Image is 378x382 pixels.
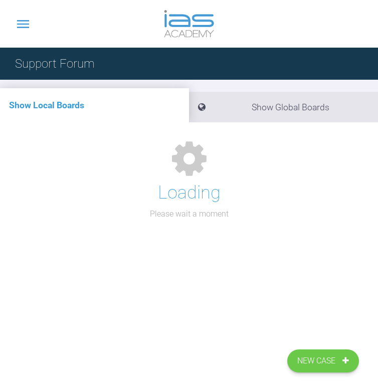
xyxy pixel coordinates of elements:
[158,178,221,208] h1: Loading
[297,354,337,367] span: New Case
[164,10,214,38] img: logo-light.3e3ef733.png
[15,54,95,73] h1: Support Forum
[189,92,378,122] li: Show Global Boards
[150,208,229,221] p: Please wait a moment
[287,349,359,372] a: New Case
